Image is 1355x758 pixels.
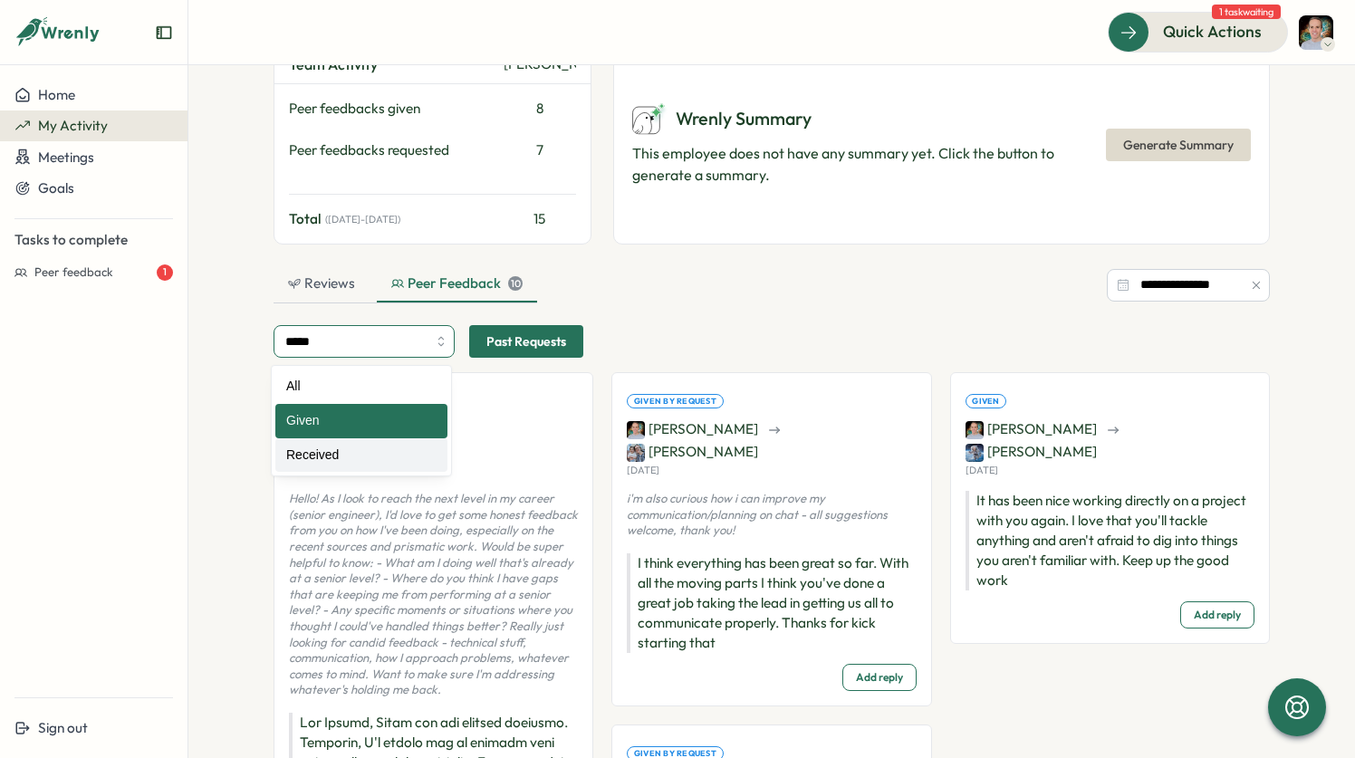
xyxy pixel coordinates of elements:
span: Given [972,395,999,408]
div: 8 [504,99,576,119]
button: Quick Actions [1108,12,1288,52]
span: [PERSON_NAME] [966,419,1097,439]
div: Reviews [288,273,355,293]
span: ( [DATE] - [DATE] ) [325,214,400,225]
div: Given [275,404,447,438]
p: This employee does not have any summary yet. Click the button to generate a summary. [632,142,1102,187]
div: 10 [508,276,523,291]
span: Add reply [856,665,903,690]
span: 1 task waiting [1212,5,1281,19]
span: Meetings [38,149,94,166]
button: Past Requests [469,325,583,358]
span: Goals [38,179,74,197]
p: Tasks to complete [14,230,173,250]
span: [PERSON_NAME] [966,442,1097,462]
div: Peer Feedback [391,273,523,293]
span: Past Requests [486,326,566,357]
span: Given by request [634,395,716,408]
span: Sign out [38,719,88,736]
p: [DATE] [627,465,659,476]
p: It has been nice working directly on a project with you again. I love that you'll tackle anything... [966,491,1254,590]
span: Wrenly Summary [676,105,812,133]
span: My Activity [38,117,108,134]
div: 15 [504,209,576,229]
div: 1 [157,264,173,281]
p: [DATE] [966,465,998,476]
img: Michael Carroll [966,444,984,462]
span: Generate Summary [1123,130,1234,160]
span: Peer feedback [34,264,113,281]
img: Peter Michel [966,421,984,439]
span: [PERSON_NAME] [627,442,758,462]
img: Jaclyn Feminella [627,444,645,462]
p: I think everything has been great so far. With all the moving parts I think you've done a great j... [627,553,916,653]
div: Peer feedbacks given [289,99,496,119]
span: [PERSON_NAME] [627,419,758,439]
img: Peter Michel [627,421,645,439]
p: i'm also curious how i can improve my communication/planning on chat - all suggestions welcome, t... [627,491,916,539]
img: Peter Michel [1299,15,1333,50]
p: Hello! As I look to reach the next level in my career (senior engineer), I'd love to get some hon... [289,491,578,698]
span: Total [289,209,322,229]
button: Add reply [1180,601,1254,628]
div: Received [275,438,447,473]
span: Quick Actions [1163,20,1262,43]
span: Home [38,86,75,103]
div: All [275,369,447,404]
button: Generate Summary [1106,129,1251,161]
div: 7 [504,140,576,160]
button: Add reply [842,664,917,691]
div: Peer feedbacks requested [289,140,496,160]
span: Add reply [1194,602,1241,628]
button: Expand sidebar [155,24,173,42]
